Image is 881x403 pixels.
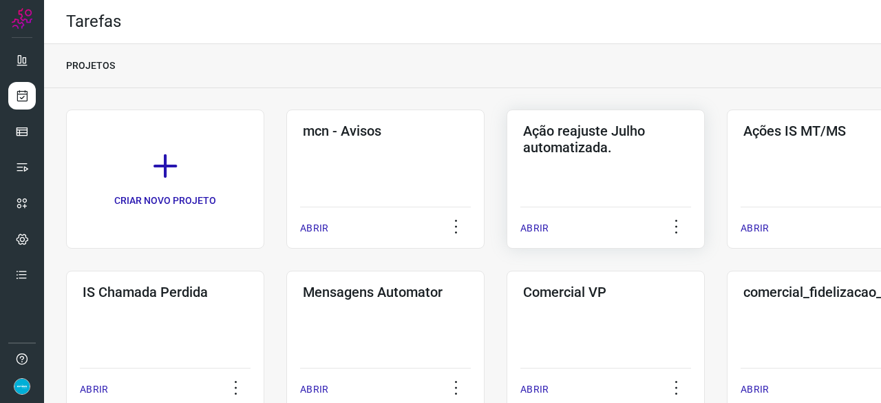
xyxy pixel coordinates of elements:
img: Logo [12,8,32,29]
p: ABRIR [520,221,549,236]
p: ABRIR [520,382,549,397]
h3: Comercial VP [523,284,688,300]
p: ABRIR [741,221,769,236]
img: 4352b08165ebb499c4ac5b335522ff74.png [14,378,30,395]
p: ABRIR [300,221,328,236]
p: ABRIR [80,382,108,397]
p: ABRIR [300,382,328,397]
p: ABRIR [741,382,769,397]
p: CRIAR NOVO PROJETO [114,194,216,208]
h3: Mensagens Automator [303,284,468,300]
h3: Ação reajuste Julho automatizada. [523,123,688,156]
h3: mcn - Avisos [303,123,468,139]
p: PROJETOS [66,59,115,73]
h3: IS Chamada Perdida [83,284,248,300]
h2: Tarefas [66,12,121,32]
